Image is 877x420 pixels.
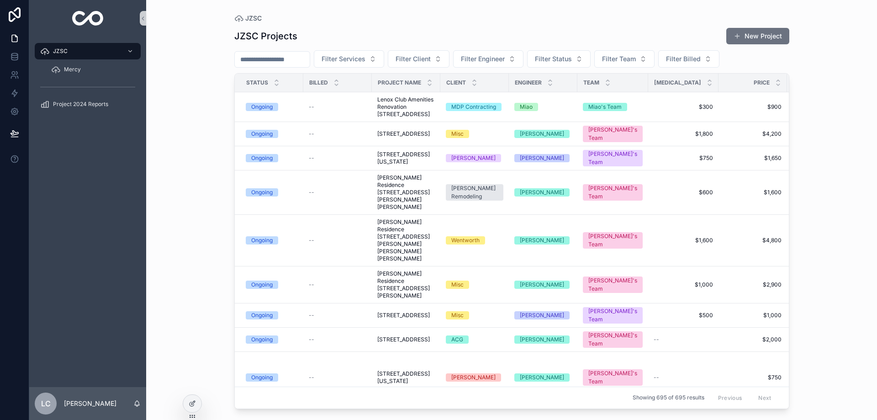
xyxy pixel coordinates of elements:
div: [PERSON_NAME] [451,373,496,382]
a: Ongoing [246,154,298,162]
span: -- [309,281,314,288]
a: Mercy [46,61,141,78]
div: [PERSON_NAME]'s Team [588,369,637,386]
a: [STREET_ADDRESS] [377,336,435,343]
a: -- [309,154,366,162]
a: [PERSON_NAME] [446,373,503,382]
div: Ongoing [251,335,273,344]
div: [PERSON_NAME] [520,335,564,344]
span: $500 [654,312,713,319]
div: MDP Contracting [451,103,496,111]
span: $1,000 [724,312,782,319]
span: -- [309,312,314,319]
a: Ongoing [246,130,298,138]
a: Ongoing [246,335,298,344]
a: [STREET_ADDRESS][US_STATE] [377,151,435,165]
div: Ongoing [251,130,273,138]
div: Misc [451,130,464,138]
a: $900 [724,103,782,111]
a: -- [309,130,366,138]
span: Price [754,79,770,86]
span: -- [309,336,314,343]
a: -- [654,374,713,381]
span: $4,800 [724,237,782,244]
a: $1,600 [724,189,782,196]
a: $2,000 [724,336,782,343]
h1: JZSC Projects [234,30,297,43]
span: [PERSON_NAME] Residence [STREET_ADDRESS][PERSON_NAME][PERSON_NAME][PERSON_NAME] [377,218,435,262]
span: -- [309,130,314,138]
a: $750 [654,154,713,162]
div: ACG [451,335,463,344]
a: [PERSON_NAME]'s Team [583,184,643,201]
a: $2,900 [724,281,782,288]
a: -- [309,336,366,343]
a: Misc [446,311,503,319]
span: LC [41,398,51,409]
a: [PERSON_NAME]'s Team [583,307,643,324]
span: -- [654,336,659,343]
span: -- [309,103,314,111]
div: [PERSON_NAME] [451,154,496,162]
a: [PERSON_NAME]'s Team [583,126,643,142]
div: [PERSON_NAME]'s Team [588,232,637,249]
span: -- [654,374,659,381]
a: Miao's Team [583,103,643,111]
a: [PERSON_NAME] [514,311,572,319]
img: App logo [72,11,104,26]
button: New Project [726,28,789,44]
span: -- [309,374,314,381]
a: JZSC [35,43,141,59]
div: Ongoing [251,311,273,319]
span: Project 2024 Reports [53,101,108,108]
a: [PERSON_NAME] [514,130,572,138]
a: [STREET_ADDRESS] [377,312,435,319]
a: [STREET_ADDRESS] [377,130,435,138]
div: [PERSON_NAME]'s Team [588,126,637,142]
span: -- [309,189,314,196]
span: [STREET_ADDRESS] [377,336,430,343]
span: $4,200 [724,130,782,138]
span: Project Name [378,79,421,86]
span: -- [309,237,314,244]
a: [PERSON_NAME] [514,188,572,197]
button: Select Button [594,50,655,68]
a: [PERSON_NAME]'s Team [583,331,643,348]
a: [PERSON_NAME] [514,373,572,382]
a: $1,650 [724,154,782,162]
a: [PERSON_NAME] [514,154,572,162]
div: [PERSON_NAME] [520,281,564,289]
span: $1,000 [654,281,713,288]
span: [STREET_ADDRESS] [377,312,430,319]
div: [PERSON_NAME] [520,311,564,319]
span: Filter Team [602,54,636,64]
a: [PERSON_NAME] [514,281,572,289]
span: [STREET_ADDRESS] [377,130,430,138]
div: Ongoing [251,236,273,245]
div: Ongoing [251,373,273,382]
div: [PERSON_NAME]'s Team [588,150,637,166]
div: [PERSON_NAME] [520,373,564,382]
span: Filter Client [396,54,431,64]
a: -- [309,103,366,111]
a: Ongoing [246,311,298,319]
span: $1,800 [654,130,713,138]
a: $300 [654,103,713,111]
span: Filter Services [322,54,365,64]
a: [PERSON_NAME]'s Team [583,276,643,293]
a: [PERSON_NAME] Remodeling [446,184,503,201]
div: [PERSON_NAME]'s Team [588,276,637,293]
span: [STREET_ADDRESS][US_STATE] [377,370,435,385]
div: scrollable content [29,37,146,124]
a: Project 2024 Reports [35,96,141,112]
span: Team [583,79,599,86]
a: -- [309,237,366,244]
a: Misc [446,130,503,138]
a: Ongoing [246,188,298,197]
